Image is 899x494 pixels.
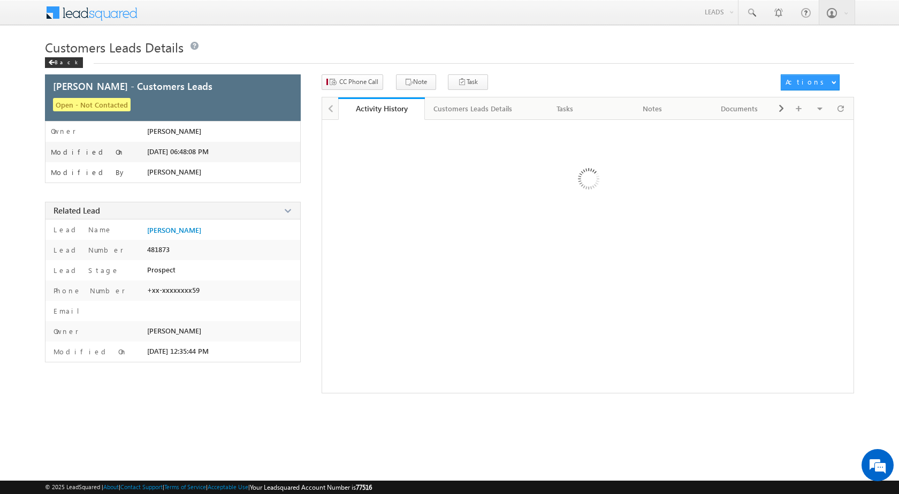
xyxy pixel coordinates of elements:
[346,103,417,113] div: Activity History
[147,326,201,335] span: [PERSON_NAME]
[51,245,124,255] label: Lead Number
[45,482,372,492] span: © 2025 LeadSquared | | | | |
[120,483,163,490] a: Contact Support
[147,245,170,254] span: 481873
[147,127,201,135] span: [PERSON_NAME]
[786,77,828,87] div: Actions
[51,306,88,316] label: Email
[433,102,512,115] div: Customers Leads Details
[322,74,383,90] button: CC Phone Call
[51,347,127,356] label: Modified On
[164,483,206,490] a: Terms of Service
[53,81,212,91] span: [PERSON_NAME] - Customers Leads
[338,97,425,120] a: Activity History
[339,77,378,87] span: CC Phone Call
[51,265,119,275] label: Lead Stage
[705,102,774,115] div: Documents
[696,97,783,120] a: Documents
[51,127,76,135] label: Owner
[448,74,488,90] button: Task
[396,74,436,90] button: Note
[51,148,125,156] label: Modified On
[51,326,79,336] label: Owner
[356,483,372,491] span: 77516
[425,97,522,120] a: Customers Leads Details
[147,168,201,176] span: [PERSON_NAME]
[103,483,119,490] a: About
[51,168,126,177] label: Modified By
[51,286,125,295] label: Phone Number
[147,226,201,234] a: [PERSON_NAME]
[781,74,840,90] button: Actions
[618,102,687,115] div: Notes
[147,265,176,274] span: Prospect
[147,147,209,156] span: [DATE] 06:48:08 PM
[522,97,609,120] a: Tasks
[532,125,643,236] img: Loading ...
[51,225,112,234] label: Lead Name
[45,39,184,56] span: Customers Leads Details
[609,97,696,120] a: Notes
[530,102,599,115] div: Tasks
[45,57,83,68] div: Back
[147,347,209,355] span: [DATE] 12:35:44 PM
[54,205,100,216] span: Related Lead
[53,98,131,111] span: Open - Not Contacted
[208,483,248,490] a: Acceptable Use
[250,483,372,491] span: Your Leadsquared Account Number is
[147,286,200,294] span: +xx-xxxxxxxx59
